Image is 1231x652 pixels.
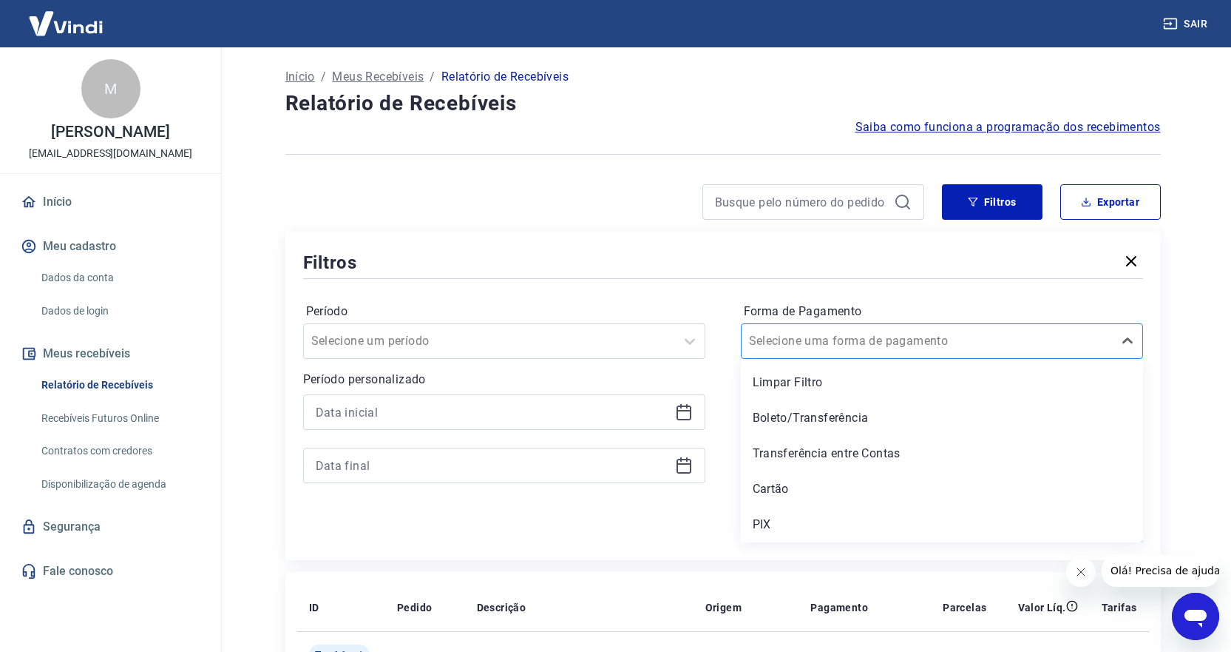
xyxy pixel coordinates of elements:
p: / [430,68,435,86]
a: Relatório de Recebíveis [35,370,203,400]
h5: Filtros [303,251,358,275]
a: Saiba como funciona a programação dos recebimentos [855,118,1161,136]
a: Dados da conta [35,263,203,293]
span: Olá! Precisa de ajuda? [9,10,124,22]
input: Data inicial [316,401,669,423]
p: Valor Líq. [1018,600,1066,615]
a: Meus Recebíveis [332,68,424,86]
div: Limpar Filtro [741,368,1143,397]
p: / [321,68,326,86]
img: Vindi [18,1,114,46]
iframe: Mensagem da empresa [1102,554,1219,587]
h4: Relatório de Recebíveis [285,89,1161,118]
a: Contratos com credores [35,436,203,466]
p: Pedido [397,600,432,615]
a: Fale conosco [18,555,203,588]
p: Descrição [477,600,526,615]
a: Início [18,186,203,218]
label: Forma de Pagamento [744,303,1140,320]
button: Exportar [1060,184,1161,220]
input: Busque pelo número do pedido [715,191,888,213]
p: [PERSON_NAME] [51,124,169,140]
input: Data final [316,454,669,477]
div: Transferência entre Contas [741,439,1143,468]
div: Boleto/Transferência [741,403,1143,433]
p: Origem [705,600,742,615]
div: PIX [741,510,1143,540]
a: Segurança [18,511,203,543]
button: Sair [1160,10,1213,38]
label: Período [306,303,702,320]
a: Disponibilização de agenda [35,469,203,500]
p: Período personalizado [303,371,705,389]
p: Pagamento [810,600,868,615]
div: Cartão [741,474,1143,504]
button: Meu cadastro [18,230,203,263]
p: [EMAIL_ADDRESS][DOMAIN_NAME] [29,146,192,161]
iframe: Botão para abrir a janela de mensagens [1172,593,1219,640]
p: Relatório de Recebíveis [441,68,569,86]
p: ID [309,600,319,615]
a: Início [285,68,315,86]
button: Meus recebíveis [18,337,203,370]
a: Recebíveis Futuros Online [35,403,203,434]
a: Dados de login [35,296,203,326]
div: M [81,59,140,118]
p: Parcelas [943,600,986,615]
iframe: Fechar mensagem [1066,557,1096,587]
button: Filtros [942,184,1042,220]
p: Tarifas [1102,600,1137,615]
